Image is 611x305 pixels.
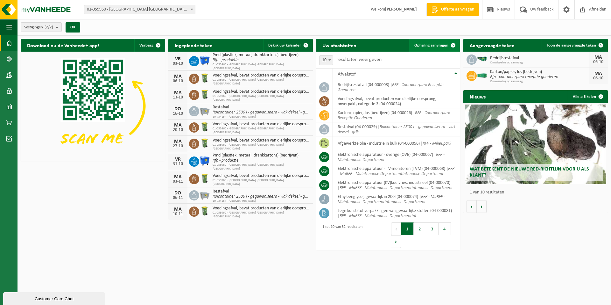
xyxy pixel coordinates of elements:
button: Volgende [477,200,487,213]
i: RFP - Milieupark [423,141,451,146]
span: Voedingsafval, bevat producten van dierlijke oorsprong, onverpakt, categorie 3 [213,206,310,211]
h2: Uw afvalstoffen [316,39,363,51]
img: Download de VHEPlus App [21,52,165,160]
span: Ophaling aanvragen [414,43,448,47]
button: OK [66,22,80,33]
img: WB-0140-HPE-GN-50 [199,73,210,84]
a: Offerte aanvragen [426,3,479,16]
div: MA [592,71,605,76]
h2: Nieuws [463,90,492,103]
div: DO [172,106,184,112]
iframe: chat widget [3,291,106,305]
h2: Aangevraagde taken [463,39,521,51]
button: Vestigingen(2/2) [21,22,62,32]
span: Afvalstof [338,72,356,77]
img: WB-0140-HPE-GN-50 [199,121,210,132]
span: 01-055960 - [GEOGRAPHIC_DATA] [GEOGRAPHIC_DATA] [GEOGRAPHIC_DATA] [213,127,310,134]
a: Wat betekent de nieuwe RED-richtlijn voor u als klant? [465,105,607,184]
strong: [PERSON_NAME] [385,7,417,12]
td: elektronische apparatuur - overige (OVE) (04-000067) | [333,150,460,164]
img: WB-2500-GAL-GY-01 [199,105,210,116]
p: 1 van 10 resultaten [470,190,605,195]
td: afgewerkte olie - industrie in bulk (04-000056) | [333,136,460,150]
div: VR [172,56,184,62]
i: Rfp - produktie [213,58,239,62]
button: Previous [391,222,401,235]
div: 20-10 [172,128,184,132]
span: 01-055960 - [GEOGRAPHIC_DATA] [GEOGRAPHIC_DATA] [GEOGRAPHIC_DATA] [213,94,310,102]
div: 03-11 [172,179,184,184]
span: Karton/papier, los (bedrijven) [490,69,589,75]
img: HK-XC-30-GN-00 [477,72,488,78]
a: Ophaling aanvragen [409,39,460,52]
td: elektronische apparatuur (KV)koelvries, industrieel (04-000070) | [333,178,460,192]
div: MA [172,139,184,144]
img: WB-0140-HPE-GN-50 [199,173,210,184]
span: Bekijk uw kalender [268,43,301,47]
i: RFP - Containerpark Receptie Goederen [338,111,450,120]
span: Voedingsafval, bevat producten van dierlijke oorsprong, onverpakt, categorie 3 [213,138,310,143]
span: Restafval [213,105,310,110]
img: HK-RS-14-GN-00 [477,56,488,62]
i: Rfp - containerpark receptie goederen [490,75,558,79]
button: 2 [414,222,426,235]
span: 01-055960 - [GEOGRAPHIC_DATA] [GEOGRAPHIC_DATA] [GEOGRAPHIC_DATA] [213,78,310,86]
td: ethyleenglycol, gevaarlijk in 200l (04-000074) | [333,192,460,206]
span: Voedingsafval, bevat producten van dierlijke oorsprong, onverpakt, categorie 3 [213,173,310,178]
span: 01-055960 - [GEOGRAPHIC_DATA] [GEOGRAPHIC_DATA] [GEOGRAPHIC_DATA] [213,143,310,151]
span: Pmd (plastiek, metaal, drankkartons) (bedrijven) [213,153,310,158]
div: 06-10 [592,60,605,64]
span: 10 [319,55,333,65]
div: 13-10 [172,95,184,100]
span: Verberg [139,43,153,47]
td: bedrijfsrestafval (04-000008) | [333,80,460,94]
a: Bekijk uw kalender [263,39,312,52]
div: MA [172,123,184,128]
span: 01-055960 - [GEOGRAPHIC_DATA] [GEOGRAPHIC_DATA] [GEOGRAPHIC_DATA] [213,163,310,171]
h2: Download nu de Vanheede+ app! [21,39,106,51]
i: RFP - MaRFP - Maintenance Departmentintenance Department [340,185,453,190]
i: RFP - MaRFP - Maintenance Departmentint [340,214,417,218]
span: Voedingsafval, bevat producten van dierlijke oorsprong, onverpakt, categorie 3 [213,89,310,94]
span: 01-055960 - [GEOGRAPHIC_DATA] [GEOGRAPHIC_DATA] [GEOGRAPHIC_DATA] [213,178,310,186]
span: 01-055960 - ROCKWOOL BELGIUM NV - WIJNEGEM [84,5,195,14]
span: Voedingsafval, bevat producten van dierlijke oorsprong, onverpakt, categorie 3 [213,73,310,78]
td: karton/papier, los (bedrijven) (04-000026) | [333,108,460,122]
span: Pmd (plastiek, metaal, drankkartons) (bedrijven) [213,53,310,58]
div: 03-10 [172,62,184,66]
div: MA [172,90,184,95]
span: 10 [320,56,333,65]
span: Offerte aanvragen [439,6,476,13]
div: MA [592,55,605,60]
i: Rfp - produktie [213,158,239,163]
td: lege kunststof verpakkingen van gevaarlijke stoffen (04-000081) | [333,206,460,220]
button: Next [391,235,401,248]
img: WB-2500-GAL-GY-01 [199,189,210,200]
i: RFP - MaRFP - Maintenance Departmentintenance Department [338,166,454,176]
div: 27-10 [172,144,184,149]
div: 10-11 [172,212,184,216]
button: 1 [401,222,414,235]
div: 06-10 [172,79,184,84]
span: Restafval [213,189,310,194]
td: elektronische apparatuur - TV-monitoren (TVM) (04-000068) | [333,164,460,178]
div: 31-10 [172,162,184,166]
button: Vorige [467,200,477,213]
count: (2/2) [45,25,53,29]
i: Rolcontainer 2500 L - gegalvaniseerd - vlak deksel - grijs [338,125,455,134]
span: Wat betekent de nieuwe RED-richtlijn voor u als klant? [470,167,589,178]
span: Toon de aangevraagde taken [547,43,596,47]
img: WB-0140-HPE-GN-50 [199,89,210,100]
span: Bedrijfsrestafval [490,56,589,61]
i: RFP - MaRFP - Maintenance Departmentintenance Department [338,194,445,204]
img: WB-1100-HPE-BE-01 [199,156,210,166]
span: Voedingsafval, bevat producten van dierlijke oorsprong, onverpakt, categorie 3 [213,122,310,127]
i: Rolcontainer 2500 l - gegalvaniseerd - vlak deksel - grijs [213,194,310,199]
span: Vestigingen [24,23,53,32]
button: 4 [439,222,451,235]
i: RFP - Containerpark Receptie Goederen [338,83,444,92]
span: 01-055960 - [GEOGRAPHIC_DATA] [GEOGRAPHIC_DATA] [GEOGRAPHIC_DATA] [213,211,310,219]
img: WB-0140-HPE-GN-50 [199,206,210,216]
span: 01-055960 - [GEOGRAPHIC_DATA] [GEOGRAPHIC_DATA] [GEOGRAPHIC_DATA] [213,63,310,70]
